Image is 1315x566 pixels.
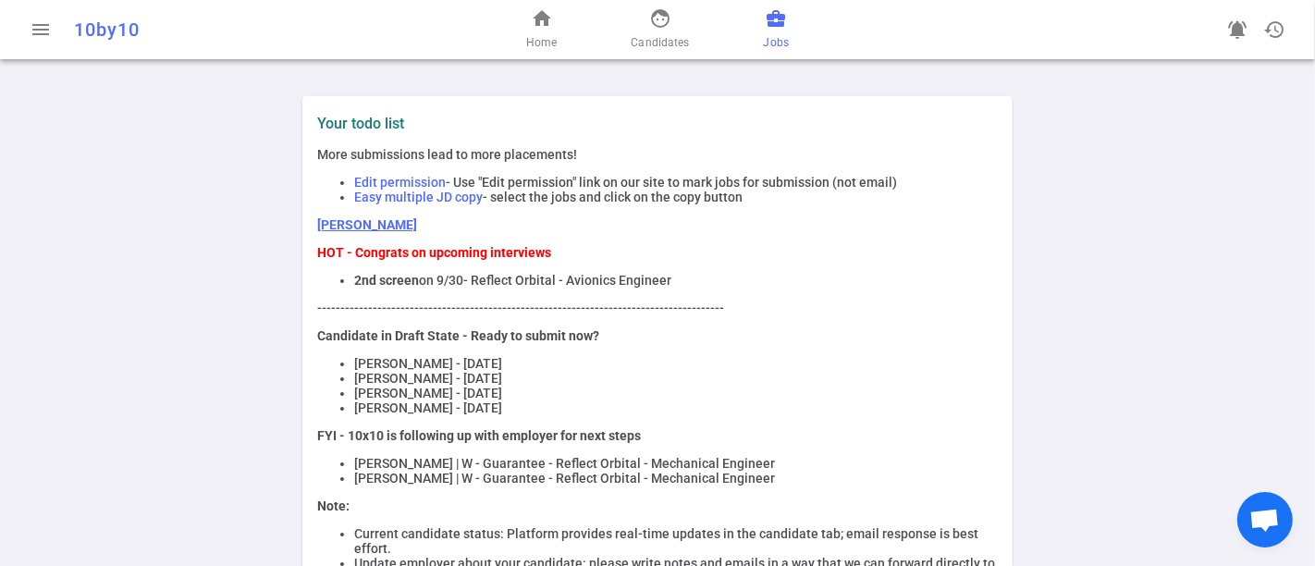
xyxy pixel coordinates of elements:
[354,190,483,204] span: Easy multiple JD copy
[526,7,557,52] a: Home
[631,7,689,52] a: Candidates
[317,217,417,232] a: [PERSON_NAME]
[463,273,671,288] span: - Reflect Orbital - Avionics Engineer
[354,386,998,400] li: [PERSON_NAME] - [DATE]
[317,328,599,343] strong: Candidate in Draft State - Ready to submit now?
[317,245,551,260] strong: HOT - Congrats on upcoming interviews
[1237,492,1293,548] div: Open chat
[649,7,671,30] span: face
[317,147,577,162] span: More submissions lead to more placements!
[354,456,998,471] li: [PERSON_NAME] | W - Guarantee - Reflect Orbital - Mechanical Engineer
[354,526,998,556] li: Current candidate status: Platform provides real-time updates in the candidate tab; email respons...
[317,115,998,132] label: Your todo list
[354,471,998,486] li: [PERSON_NAME] | W - Guarantee - Reflect Orbital - Mechanical Engineer
[764,33,789,52] span: Jobs
[1226,18,1248,41] span: notifications_active
[22,11,59,48] button: Open menu
[531,7,553,30] span: home
[354,175,446,190] span: Edit permission
[446,175,897,190] span: - Use "Edit permission" link on our site to mark jobs for submission (not email)
[1263,18,1285,41] span: history
[1219,11,1256,48] a: Go to see announcements
[354,400,998,415] li: [PERSON_NAME] - [DATE]
[317,301,998,315] p: ----------------------------------------------------------------------------------------
[354,371,998,386] li: [PERSON_NAME] - [DATE]
[317,428,641,443] strong: FYI - 10x10 is following up with employer for next steps
[354,356,998,371] li: [PERSON_NAME] - [DATE]
[419,273,463,288] span: on 9/30
[765,7,787,30] span: business_center
[30,18,52,41] span: menu
[631,33,689,52] span: Candidates
[317,498,350,513] strong: Note:
[1256,11,1293,48] button: Open history
[74,18,431,41] div: 10by10
[526,33,557,52] span: Home
[764,7,789,52] a: Jobs
[483,190,743,204] span: - select the jobs and click on the copy button
[354,273,419,288] strong: 2nd screen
